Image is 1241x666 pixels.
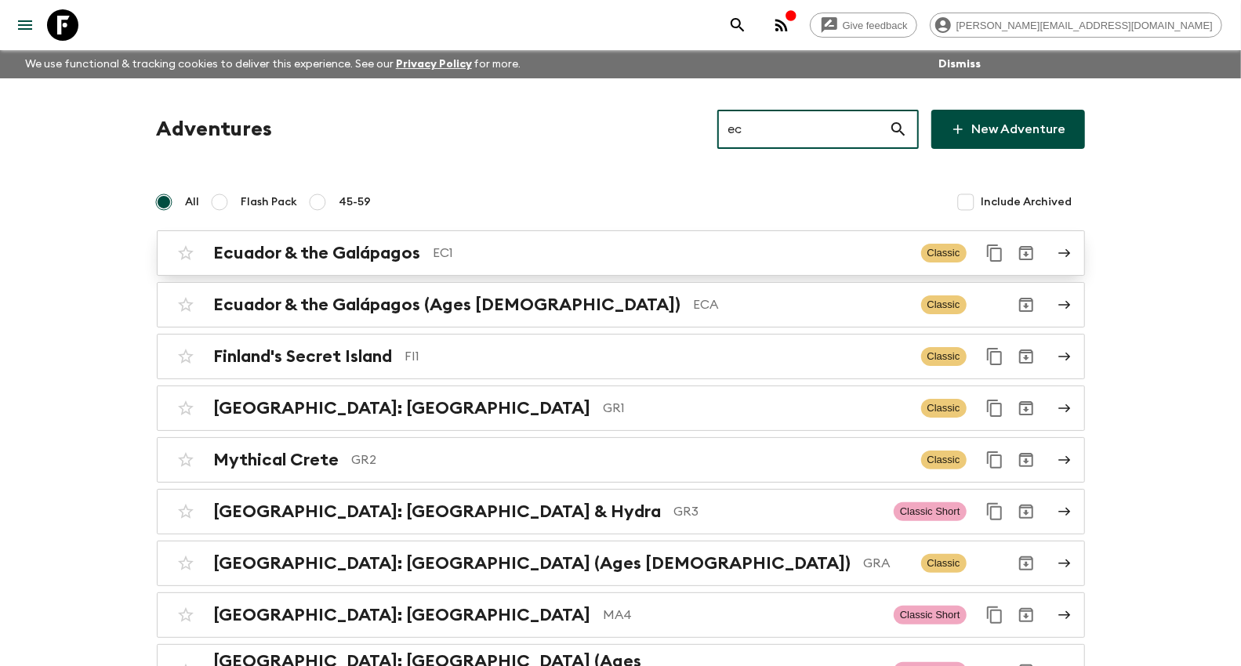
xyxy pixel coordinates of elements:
[921,347,967,366] span: Classic
[1011,393,1042,424] button: Archive
[214,605,591,625] h2: [GEOGRAPHIC_DATA]: [GEOGRAPHIC_DATA]
[894,606,967,624] span: Classic Short
[931,110,1085,149] a: New Adventure
[19,50,528,78] p: We use functional & tracking cookies to deliver this experience. See our for more.
[214,450,339,470] h2: Mythical Crete
[717,107,889,151] input: e.g. AR1, Argentina
[921,295,967,314] span: Classic
[1011,548,1042,579] button: Archive
[921,554,967,573] span: Classic
[948,20,1221,31] span: [PERSON_NAME][EMAIL_ADDRESS][DOMAIN_NAME]
[810,13,917,38] a: Give feedback
[979,237,1011,269] button: Duplicate for 45-59
[214,501,662,522] h2: [GEOGRAPHIC_DATA]: [GEOGRAPHIC_DATA] & Hydra
[694,295,909,314] p: ECA
[157,282,1085,328] a: Ecuador & the Galápagos (Ages [DEMOGRAPHIC_DATA])ECAClassicArchive
[157,437,1085,483] a: Mythical CreteGR2ClassicDuplicate for 45-59Archive
[352,451,909,469] p: GR2
[157,541,1085,586] a: [GEOGRAPHIC_DATA]: [GEOGRAPHIC_DATA] (Ages [DEMOGRAPHIC_DATA])GRAClassicArchive
[1011,237,1042,269] button: Archive
[930,13,1222,38] div: [PERSON_NAME][EMAIL_ADDRESS][DOMAIN_NAME]
[979,599,1011,631] button: Duplicate for 45-59
[241,194,298,210] span: Flash Pack
[894,502,967,521] span: Classic Short
[979,341,1011,372] button: Duplicate for 45-59
[339,194,372,210] span: 45-59
[9,9,41,41] button: menu
[405,347,909,366] p: FI1
[434,244,909,262] p: EC1
[214,295,681,315] h2: Ecuador & the Galápagos (Ages [DEMOGRAPHIC_DATA])
[157,385,1085,431] a: [GEOGRAPHIC_DATA]: [GEOGRAPHIC_DATA]GR1ClassicDuplicate for 45-59Archive
[722,9,753,41] button: search adventures
[1011,444,1042,476] button: Archive
[921,451,967,469] span: Classic
[982,194,1072,210] span: Include Archived
[979,444,1011,476] button: Duplicate for 45-59
[934,53,985,75] button: Dismiss
[1011,599,1042,631] button: Archive
[864,554,909,573] p: GRA
[396,59,472,70] a: Privacy Policy
[834,20,916,31] span: Give feedback
[1011,289,1042,320] button: Archive
[604,399,909,418] p: GR1
[921,244,967,262] span: Classic
[979,496,1011,527] button: Duplicate for 45-59
[214,243,421,263] h2: Ecuador & the Galápagos
[921,399,967,418] span: Classic
[214,553,851,574] h2: [GEOGRAPHIC_DATA]: [GEOGRAPHIC_DATA] (Ages [DEMOGRAPHIC_DATA])
[157,334,1085,379] a: Finland's Secret IslandFI1ClassicDuplicate for 45-59Archive
[1011,341,1042,372] button: Archive
[157,489,1085,534] a: [GEOGRAPHIC_DATA]: [GEOGRAPHIC_DATA] & HydraGR3Classic ShortDuplicate for 45-59Archive
[214,398,591,418] h2: [GEOGRAPHIC_DATA]: [GEOGRAPHIC_DATA]
[214,346,393,367] h2: Finland's Secret Island
[979,393,1011,424] button: Duplicate for 45-59
[604,606,881,624] p: MA4
[674,502,881,521] p: GR3
[157,230,1085,276] a: Ecuador & the GalápagosEC1ClassicDuplicate for 45-59Archive
[1011,496,1042,527] button: Archive
[186,194,200,210] span: All
[157,592,1085,638] a: [GEOGRAPHIC_DATA]: [GEOGRAPHIC_DATA]MA4Classic ShortDuplicate for 45-59Archive
[157,114,273,145] h1: Adventures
